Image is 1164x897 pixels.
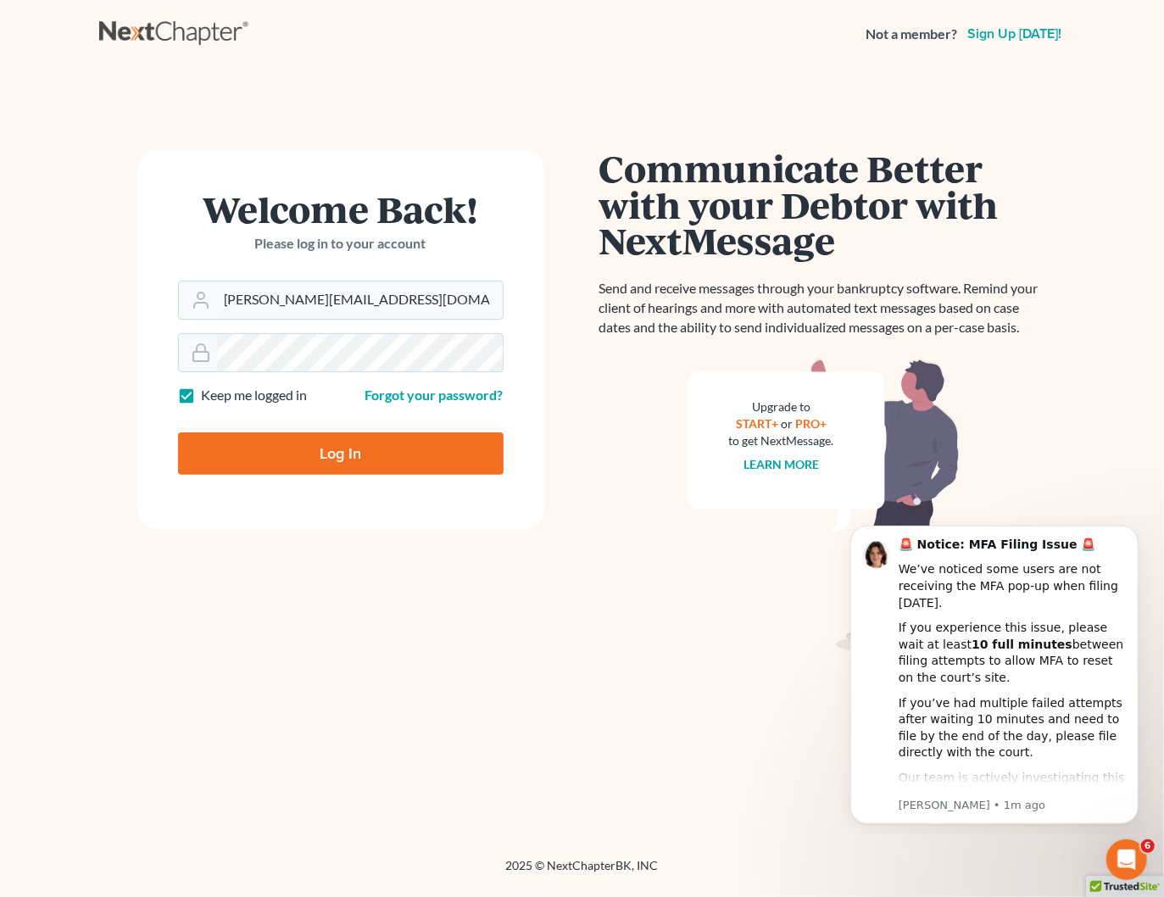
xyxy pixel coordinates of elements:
[729,432,834,449] div: to get NextMessage.
[178,191,504,227] h1: Welcome Back!
[688,358,960,655] img: nextmessage_bg-59042aed3d76b12b5cd301f8e5b87938c9018125f34e5fa2b7a6b67550977c72.svg
[744,457,819,471] a: Learn more
[736,416,778,431] a: START+
[965,27,1066,41] a: Sign up [DATE]!
[365,387,504,403] a: Forgot your password?
[729,398,834,415] div: Upgrade to
[795,416,827,431] a: PRO+
[825,511,1164,834] iframe: Intercom notifications message
[1106,839,1147,880] iframe: Intercom live chat
[781,416,793,431] span: or
[217,281,503,319] input: Email Address
[866,25,958,44] strong: Not a member?
[99,857,1066,888] div: 2025 © NextChapterBK, INC
[1141,839,1155,853] span: 6
[178,432,504,475] input: Log In
[202,386,308,405] label: Keep me logged in
[599,279,1049,337] p: Send and receive messages through your bankruptcy software. Remind your client of hearings and mo...
[599,150,1049,259] h1: Communicate Better with your Debtor with NextMessage
[178,234,504,253] p: Please log in to your account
